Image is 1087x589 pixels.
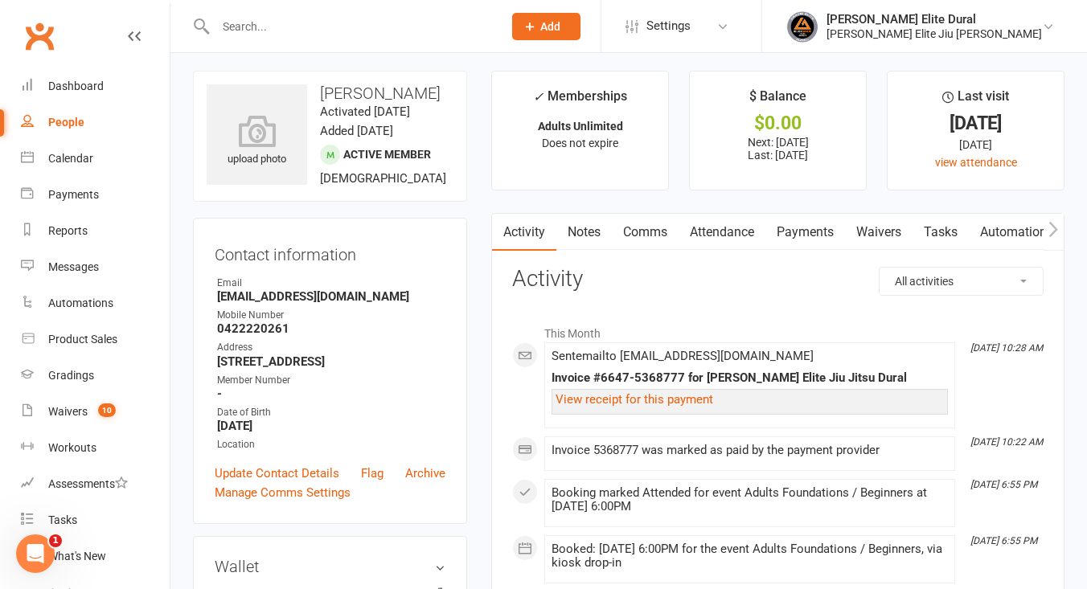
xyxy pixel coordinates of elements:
[492,214,556,251] a: Activity
[970,342,1043,354] i: [DATE] 10:28 AM
[21,213,170,249] a: Reports
[215,239,445,264] h3: Contact information
[217,354,445,369] strong: [STREET_ADDRESS]
[217,405,445,420] div: Date of Birth
[217,340,445,355] div: Address
[48,513,77,526] div: Tasks
[512,317,1044,342] li: This Month
[361,464,384,483] a: Flag
[48,405,88,418] div: Waivers
[969,214,1064,251] a: Automations
[48,297,113,309] div: Automations
[217,308,445,323] div: Mobile Number
[217,387,445,401] strong: -
[207,84,453,102] h3: [PERSON_NAME]
[48,80,104,92] div: Dashboard
[49,534,62,547] span: 1
[320,104,410,119] time: Activated [DATE]
[538,120,623,133] strong: Adults Unlimited
[552,444,948,457] div: Invoice 5368777 was marked as paid by the payment provider
[21,141,170,177] a: Calendar
[704,136,851,162] p: Next: [DATE] Last: [DATE]
[913,214,969,251] a: Tasks
[48,260,99,273] div: Messages
[970,436,1043,448] i: [DATE] 10:22 AM
[556,392,713,407] a: View receipt for this payment
[217,289,445,304] strong: [EMAIL_ADDRESS][DOMAIN_NAME]
[48,550,106,562] div: What's New
[21,321,170,358] a: Product Sales
[217,321,445,336] strong: 0422220261
[48,188,99,201] div: Payments
[215,558,445,575] h3: Wallet
[942,86,1009,115] div: Last visit
[749,86,806,115] div: $ Balance
[21,358,170,394] a: Gradings
[21,249,170,285] a: Messages
[320,124,393,138] time: Added [DATE]
[556,214,612,251] a: Notes
[215,483,351,502] a: Manage Comms Settings
[552,542,948,570] div: Booked: [DATE] 6:00PM for the event Adults Foundations / Beginners, via kiosk drop-in
[552,486,948,513] div: Booking marked Attended for event Adults Foundations / Beginners at [DATE] 6:00PM
[48,224,88,237] div: Reports
[552,349,814,363] span: Sent email to [EMAIL_ADDRESS][DOMAIN_NAME]
[21,430,170,466] a: Workouts
[320,171,446,186] span: [DEMOGRAPHIC_DATA]
[217,276,445,291] div: Email
[48,116,84,129] div: People
[612,214,679,251] a: Comms
[935,156,1017,169] a: view attendance
[207,115,307,168] div: upload photo
[19,16,59,56] a: Clubworx
[21,394,170,430] a: Waivers 10
[512,13,580,40] button: Add
[16,534,55,573] iframe: Intercom live chat
[21,285,170,321] a: Automations
[21,68,170,104] a: Dashboard
[533,89,543,104] i: ✓
[217,373,445,388] div: Member Number
[48,441,96,454] div: Workouts
[902,136,1049,153] div: [DATE]
[21,104,170,141] a: People
[512,267,1044,292] h3: Activity
[48,477,128,490] div: Assessments
[786,10,818,43] img: thumb_image1702864552.png
[405,464,445,483] a: Archive
[970,535,1037,546] i: [DATE] 6:55 PM
[343,148,431,161] span: Active member
[679,214,765,251] a: Attendance
[21,466,170,502] a: Assessments
[211,15,491,38] input: Search...
[48,152,93,165] div: Calendar
[533,86,627,116] div: Memberships
[552,371,948,385] div: Invoice #6647-5368777 for [PERSON_NAME] Elite Jiu Jitsu Dural
[646,8,691,44] span: Settings
[704,115,851,132] div: $0.00
[827,27,1042,41] div: [PERSON_NAME] Elite Jiu [PERSON_NAME]
[540,20,560,33] span: Add
[98,403,116,417] span: 10
[217,437,445,452] div: Location
[48,333,117,346] div: Product Sales
[48,369,94,382] div: Gradings
[902,115,1049,132] div: [DATE]
[21,177,170,213] a: Payments
[21,502,170,538] a: Tasks
[21,538,170,575] a: What's New
[845,214,913,251] a: Waivers
[970,479,1037,490] i: [DATE] 6:55 PM
[215,464,339,483] a: Update Contact Details
[827,12,1042,27] div: [PERSON_NAME] Elite Dural
[765,214,845,251] a: Payments
[217,419,445,433] strong: [DATE]
[542,137,618,149] span: Does not expire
